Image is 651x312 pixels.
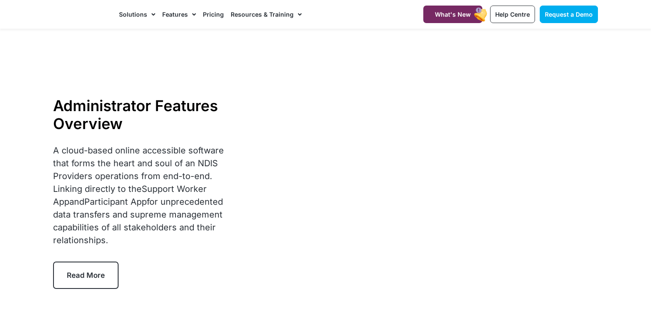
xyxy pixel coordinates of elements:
[53,8,110,21] img: CareMaster Logo
[545,11,593,18] span: Request a Demo
[84,197,147,207] a: Participant App
[435,11,471,18] span: What's New
[53,145,224,245] span: A cloud-based online accessible software that forms the heart and soul of an NDIS Providers opera...
[53,262,119,289] a: Read More
[495,11,530,18] span: Help Centre
[67,271,105,280] span: Read More
[540,6,598,23] a: Request a Demo
[423,6,482,23] a: What's New
[490,6,535,23] a: Help Centre
[53,97,238,132] h1: Administrator Features Overview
